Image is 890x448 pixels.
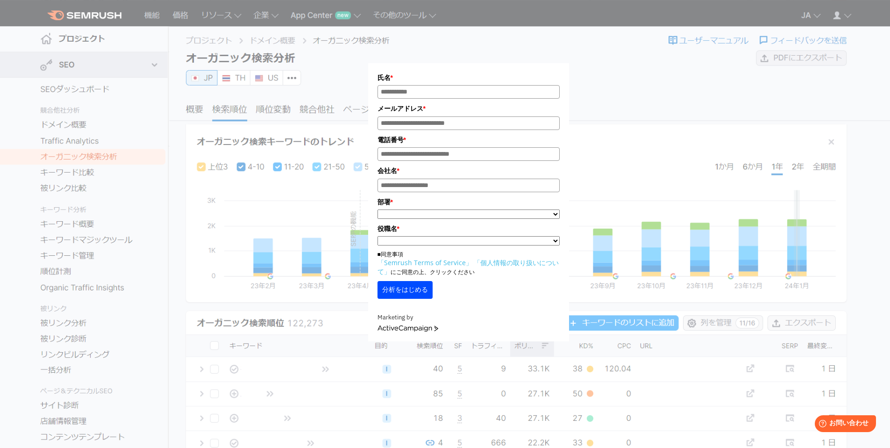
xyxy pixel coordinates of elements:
[377,313,560,323] div: Marketing by
[377,250,560,276] p: ■同意事項 にご同意の上、クリックください
[377,72,560,83] label: 氏名
[377,197,560,207] label: 部署
[807,412,880,438] iframe: Help widget launcher
[377,258,559,276] a: 「個人情報の取り扱いについて」
[377,258,472,267] a: 「Semrush Terms of Service」
[377,281,433,299] button: 分析をはじめる
[377,166,560,176] label: 会社名
[377,135,560,145] label: 電話番号
[377,103,560,114] label: メールアドレス
[377,224,560,234] label: 役職名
